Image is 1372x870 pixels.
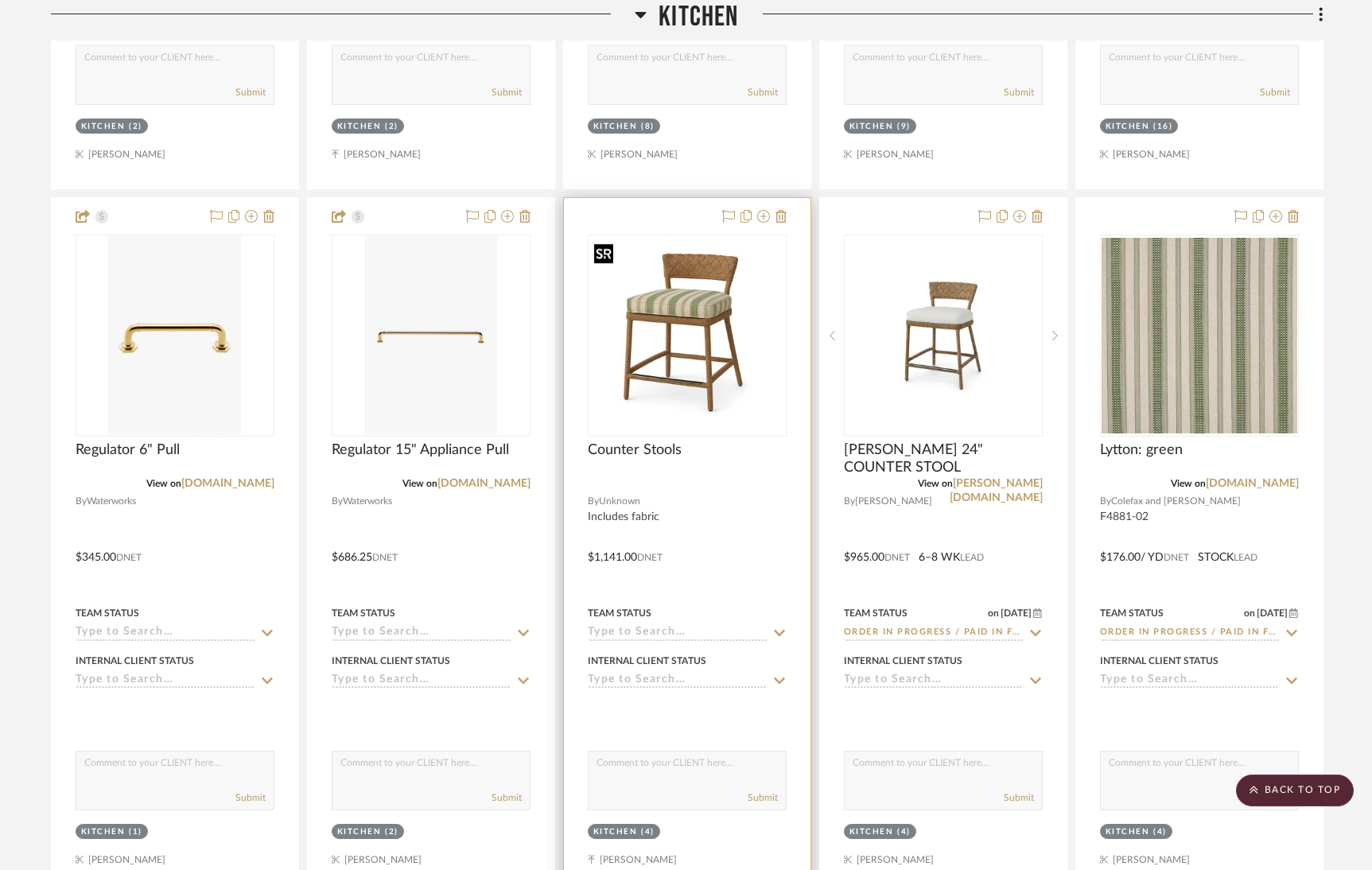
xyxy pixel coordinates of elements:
[897,121,911,133] div: (9)
[364,236,496,435] img: Regulator 15" Appliance Pull
[988,608,999,618] span: on
[332,654,450,668] div: Internal Client Status
[845,262,1041,409] img: LANCE 24" COUNTER STOOL
[332,441,509,459] span: Regulator 15" Appliance Pull
[108,236,240,435] img: Regulator 6" Pull
[337,826,382,838] div: Kitchen
[1100,441,1183,459] span: Lytton: green
[332,235,530,436] div: 0
[1255,608,1289,619] span: [DATE]
[332,674,511,689] input: Type to Search…
[81,121,126,133] div: Kitchen
[918,479,953,488] span: View on
[855,494,932,509] span: [PERSON_NAME]
[1004,85,1034,99] button: Submit
[1111,494,1241,509] span: Colefax and [PERSON_NAME]
[76,606,139,620] div: Team Status
[437,478,531,489] a: [DOMAIN_NAME]
[1244,608,1255,618] span: on
[492,790,522,805] button: Submit
[332,626,511,641] input: Type to Search…
[1100,606,1164,620] div: Team Status
[641,121,655,133] div: (8)
[1106,826,1150,838] div: Kitchen
[385,826,398,838] div: (2)
[588,494,599,509] span: By
[1100,654,1218,668] div: Internal Client Status
[129,826,142,838] div: (1)
[76,441,180,459] span: Regulator 6" Pull
[402,479,437,488] span: View on
[1153,826,1167,838] div: (4)
[950,478,1043,503] a: [PERSON_NAME][DOMAIN_NAME]
[588,441,682,459] span: Counter Stools
[593,826,638,838] div: Kitchen
[1004,790,1034,805] button: Submit
[599,494,640,509] span: Unknown
[844,441,1043,476] span: [PERSON_NAME] 24" COUNTER STOOL
[897,826,911,838] div: (4)
[1171,479,1206,488] span: View on
[588,674,768,689] input: Type to Search…
[593,121,638,133] div: Kitchen
[1206,478,1299,489] a: [DOMAIN_NAME]
[844,674,1024,689] input: Type to Search…
[1100,626,1280,641] input: Type to Search…
[588,626,768,641] input: Type to Search…
[849,826,894,838] div: Kitchen
[844,494,855,509] span: By
[589,240,785,431] img: Counter Stools
[999,608,1033,619] span: [DATE]
[849,121,894,133] div: Kitchen
[589,235,786,436] div: 0
[1100,674,1280,689] input: Type to Search…
[146,479,181,488] span: View on
[87,494,136,509] span: Waterworks
[76,674,255,689] input: Type to Search…
[588,606,651,620] div: Team Status
[1260,85,1290,99] button: Submit
[332,606,395,620] div: Team Status
[337,121,382,133] div: Kitchen
[235,85,266,99] button: Submit
[1153,121,1172,133] div: (16)
[1100,494,1111,509] span: By
[332,494,343,509] span: By
[588,654,706,668] div: Internal Client Status
[1236,775,1354,806] scroll-to-top-button: BACK TO TOP
[129,121,142,133] div: (2)
[76,626,255,641] input: Type to Search…
[235,790,266,805] button: Submit
[844,626,1024,641] input: Type to Search…
[844,606,908,620] div: Team Status
[844,654,962,668] div: Internal Client Status
[385,121,398,133] div: (2)
[492,85,522,99] button: Submit
[1102,238,1297,433] img: Lytton: green
[748,790,778,805] button: Submit
[181,478,274,489] a: [DOMAIN_NAME]
[1106,121,1150,133] div: Kitchen
[76,654,194,668] div: Internal Client Status
[81,826,126,838] div: Kitchen
[343,494,392,509] span: Waterworks
[748,85,778,99] button: Submit
[76,494,87,509] span: By
[641,826,655,838] div: (4)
